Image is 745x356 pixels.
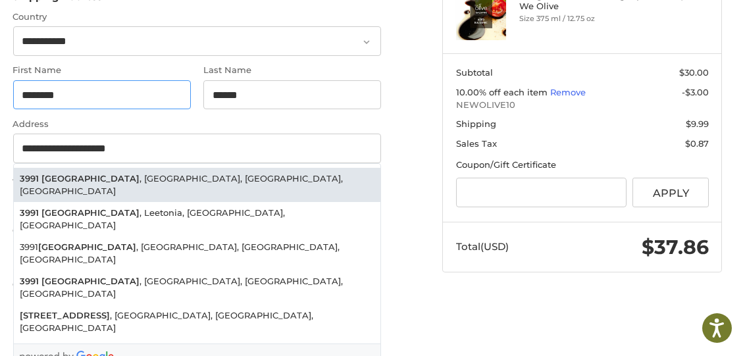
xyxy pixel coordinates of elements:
iframe: Google Customer Reviews [636,320,745,356]
span: -$3.00 [682,87,709,97]
label: Country [13,11,382,24]
strong: [STREET_ADDRESS] [20,309,110,322]
strong: [GEOGRAPHIC_DATA] [41,275,140,288]
span: Sales Tax [456,138,497,149]
li: Size 375 ml / 12.75 oz [519,13,642,24]
li: , [GEOGRAPHIC_DATA], [GEOGRAPHIC_DATA], [GEOGRAPHIC_DATA] [14,168,381,202]
label: Address [13,118,382,131]
span: 10.00% off each item [456,87,550,97]
li: , Leetonia, [GEOGRAPHIC_DATA], [GEOGRAPHIC_DATA] [14,202,381,236]
button: Open LiveChat chat widget [151,17,167,33]
button: Apply [632,178,709,207]
span: $0.87 [685,138,709,149]
strong: [GEOGRAPHIC_DATA] [38,241,136,254]
span: $30.00 [679,67,709,78]
span: Subtotal [456,67,493,78]
label: Last Name [203,64,381,77]
li: 3991 , [GEOGRAPHIC_DATA], [GEOGRAPHIC_DATA], [GEOGRAPHIC_DATA] [14,236,381,270]
label: First Name [13,64,191,77]
div: Coupon/Gift Certificate [456,159,709,172]
p: We're away right now. Please check back later! [18,20,149,30]
strong: 3991 [20,172,39,186]
li: , [GEOGRAPHIC_DATA], [GEOGRAPHIC_DATA], [GEOGRAPHIC_DATA] [14,305,381,339]
li: , [GEOGRAPHIC_DATA], [GEOGRAPHIC_DATA], [GEOGRAPHIC_DATA] [14,270,381,305]
input: Gift Certificate or Coupon Code [456,178,627,207]
span: Total (USD) [456,240,509,253]
a: Remove [550,87,586,97]
span: Shipping [456,118,496,129]
strong: [GEOGRAPHIC_DATA] [41,172,140,186]
span: NEWOLIVE10 [456,99,709,112]
strong: 3991 [20,207,39,220]
span: $9.99 [686,118,709,129]
strong: [GEOGRAPHIC_DATA] [41,207,140,220]
strong: 3991 [20,275,39,288]
span: $37.86 [642,235,709,259]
